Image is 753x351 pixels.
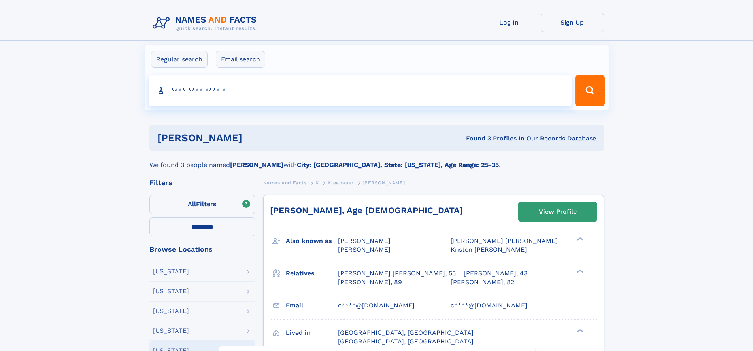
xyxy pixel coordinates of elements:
[149,195,255,214] label: Filters
[451,278,514,286] a: [PERSON_NAME], 82
[149,179,255,186] div: Filters
[519,202,597,221] a: View Profile
[263,178,307,188] a: Names and Facts
[286,299,338,312] h3: Email
[149,246,255,253] div: Browse Locations
[575,237,584,242] div: ❯
[216,51,265,68] label: Email search
[149,75,572,106] input: search input
[328,178,353,188] a: Kleebauer
[286,234,338,248] h3: Also known as
[270,205,463,215] a: [PERSON_NAME], Age [DEMOGRAPHIC_DATA]
[575,328,584,333] div: ❯
[575,269,584,274] div: ❯
[338,278,402,286] a: [PERSON_NAME], 89
[286,326,338,340] h3: Lived in
[451,237,558,245] span: [PERSON_NAME] [PERSON_NAME]
[153,268,189,275] div: [US_STATE]
[464,269,527,278] a: [PERSON_NAME], 43
[362,180,405,186] span: [PERSON_NAME]
[338,329,474,336] span: [GEOGRAPHIC_DATA], [GEOGRAPHIC_DATA]
[541,13,604,32] a: Sign Up
[575,75,604,106] button: Search Button
[354,134,596,143] div: Found 3 Profiles In Our Records Database
[338,269,456,278] a: [PERSON_NAME] [PERSON_NAME], 55
[338,338,474,345] span: [GEOGRAPHIC_DATA], [GEOGRAPHIC_DATA]
[153,328,189,334] div: [US_STATE]
[188,200,196,208] span: All
[151,51,208,68] label: Regular search
[149,151,604,170] div: We found 3 people named with .
[539,203,577,221] div: View Profile
[149,13,263,34] img: Logo Names and Facts
[328,180,353,186] span: Kleebauer
[451,246,527,253] span: Knsten [PERSON_NAME]
[286,267,338,280] h3: Relatives
[153,308,189,314] div: [US_STATE]
[297,161,499,169] b: City: [GEOGRAPHIC_DATA], State: [US_STATE], Age Range: 25-35
[315,180,319,186] span: K
[157,133,354,143] h1: [PERSON_NAME]
[230,161,283,169] b: [PERSON_NAME]
[153,288,189,294] div: [US_STATE]
[315,178,319,188] a: K
[338,246,391,253] span: [PERSON_NAME]
[338,237,391,245] span: [PERSON_NAME]
[477,13,541,32] a: Log In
